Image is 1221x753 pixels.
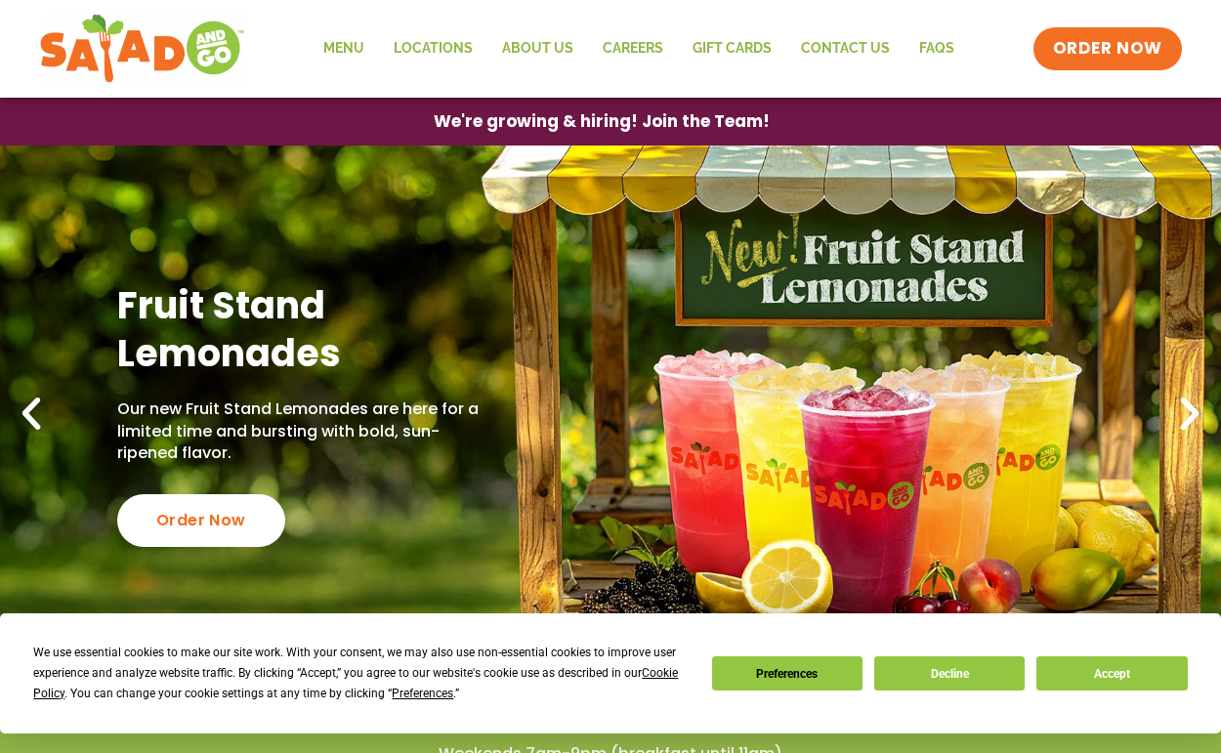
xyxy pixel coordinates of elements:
p: Our new Fruit Stand Lemonades are here for a limited time and bursting with bold, sun-ripened fla... [117,398,482,464]
a: FAQs [905,26,969,71]
a: GIFT CARDS [678,26,786,71]
a: We're growing & hiring! Join the Team! [404,99,799,145]
a: About Us [487,26,588,71]
a: Menu [309,26,379,71]
button: Preferences [712,656,863,690]
h2: Fruit Stand Lemonades [117,281,482,378]
nav: Menu [309,26,969,71]
span: ORDER NOW [1053,37,1162,61]
a: Contact Us [786,26,905,71]
div: We use essential cookies to make our site work. With your consent, we may also use non-essential ... [33,643,688,704]
a: Locations [379,26,487,71]
div: Order Now [117,494,285,547]
div: Next slide [1168,393,1211,436]
span: We're growing & hiring! Join the Team! [434,113,770,130]
a: ORDER NOW [1033,27,1182,70]
span: Preferences [392,687,453,700]
img: new-SAG-logo-768×292 [39,10,245,88]
button: Decline [874,656,1025,690]
button: Accept [1036,656,1187,690]
div: Previous slide [10,393,53,436]
a: Careers [588,26,678,71]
